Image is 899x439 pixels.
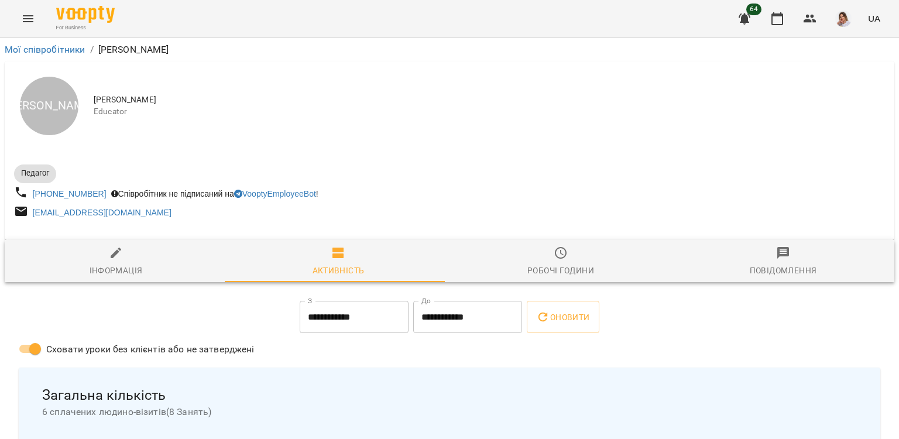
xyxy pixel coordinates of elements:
span: Оновити [536,310,589,324]
img: Voopty Logo [56,6,115,23]
a: VooptyEmployeeBot [234,189,316,198]
span: Педагог [14,168,56,179]
div: Активність [313,263,365,277]
span: 64 [746,4,761,15]
div: Інформація [90,263,143,277]
span: 6 сплачених людино-візитів ( 8 Занять ) [42,405,857,419]
button: Menu [14,5,42,33]
div: Співробітник не підписаний на ! [109,186,321,202]
p: [PERSON_NAME] [98,43,169,57]
li: / [90,43,94,57]
span: Educator [94,106,885,118]
nav: breadcrumb [5,43,894,57]
span: [PERSON_NAME] [94,94,885,106]
a: [PHONE_NUMBER] [33,189,107,198]
div: [PERSON_NAME] [20,77,78,135]
span: UA [868,12,880,25]
span: Загальна кількість [42,386,857,404]
button: Оновити [527,301,599,334]
a: Мої співробітники [5,44,85,55]
span: For Business [56,24,115,32]
button: UA [863,8,885,29]
a: [EMAIL_ADDRESS][DOMAIN_NAME] [33,208,171,217]
span: Сховати уроки без клієнтів або не затверджені [46,342,255,356]
div: Повідомлення [750,263,817,277]
img: d332a1c3318355be326c790ed3ba89f4.jpg [835,11,852,27]
div: Робочі години [527,263,594,277]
